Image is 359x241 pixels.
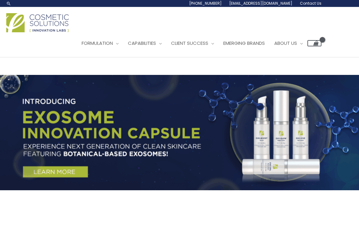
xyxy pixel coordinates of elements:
a: Search icon link [6,1,11,6]
a: Emerging Brands [219,34,270,53]
a: Client Success [166,34,219,53]
a: About Us [270,34,307,53]
span: Client Success [171,40,208,46]
span: Contact Us [300,1,321,6]
nav: Site Navigation [72,34,321,53]
img: Cosmetic Solutions Logo [6,13,69,32]
a: Capabilities [123,34,166,53]
span: [EMAIL_ADDRESS][DOMAIN_NAME] [229,1,292,6]
span: [PHONE_NUMBER] [189,1,222,6]
a: Formulation [77,34,123,53]
span: About Us [274,40,297,46]
a: View Shopping Cart, empty [307,40,321,46]
span: Formulation [82,40,113,46]
span: Capabilities [128,40,156,46]
span: Emerging Brands [223,40,265,46]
